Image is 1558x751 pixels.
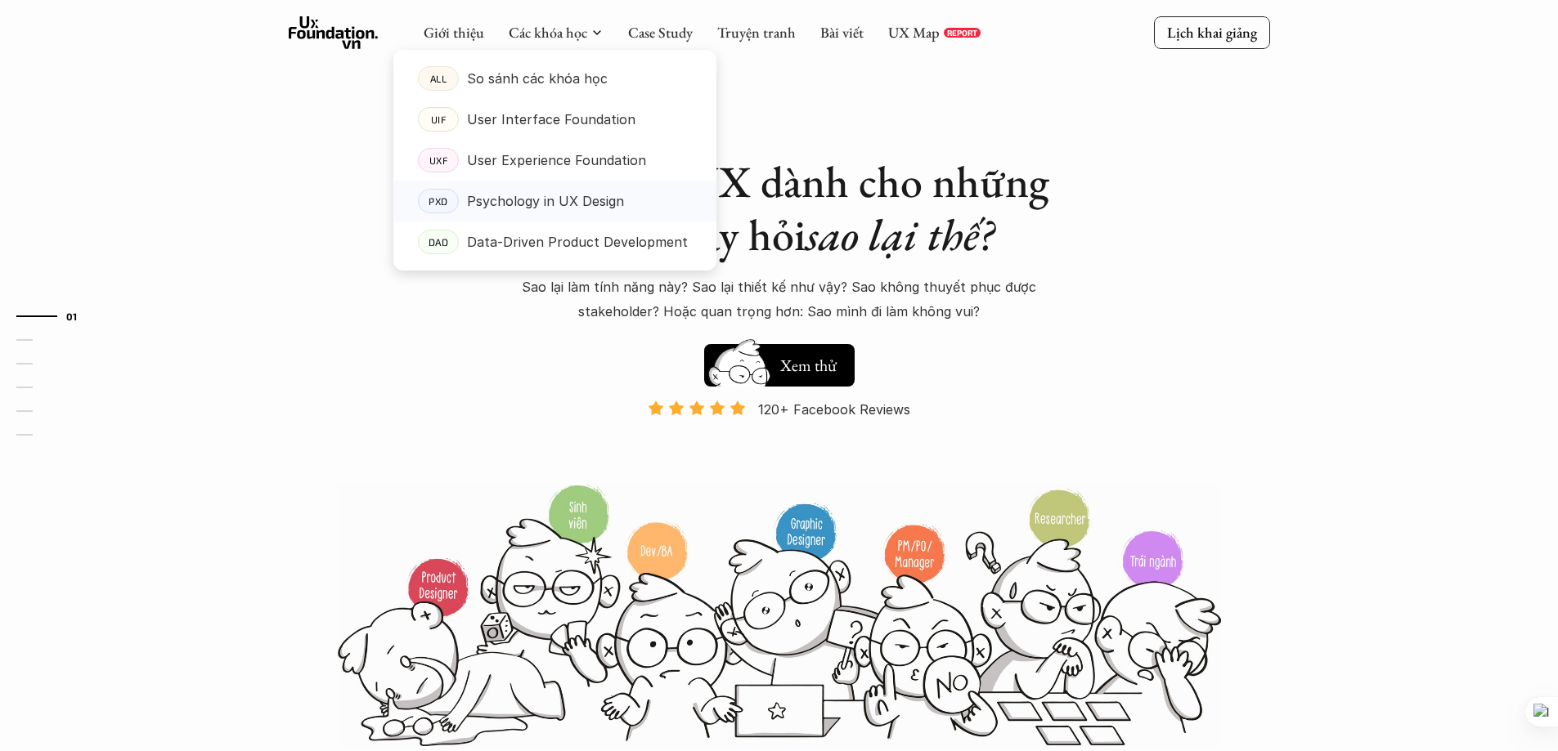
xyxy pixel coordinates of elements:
p: 120+ Facebook Reviews [758,397,910,422]
strong: 01 [66,311,78,322]
a: DADData-Driven Product Development [393,221,716,262]
h5: Xem thử [778,354,838,377]
a: 01 [16,306,94,326]
a: Lịch khai giảng [1154,16,1270,48]
p: Lịch khai giảng [1167,23,1257,42]
a: Case Study [628,23,693,42]
a: Giới thiệu [424,23,484,42]
a: Bài viết [820,23,864,42]
p: Sao lại làm tính năng này? Sao lại thiết kế như vậy? Sao không thuyết phục được stakeholder? Hoặc... [493,275,1066,324]
a: 120+ Facebook Reviews [634,400,925,482]
p: User Interface Foundation [467,107,635,132]
a: UXFUser Experience Foundation [393,140,716,181]
a: PXDPsychology in UX Design [393,181,716,221]
p: UIF [430,114,446,125]
p: User Experience Foundation [467,148,646,172]
p: ALL [429,73,447,84]
a: UX Map [888,23,940,42]
p: So sánh các khóa học [467,66,608,91]
h1: Khóa học UX dành cho những người hay hỏi [493,155,1066,262]
p: Psychology in UX Design [467,189,624,213]
p: UXF [429,154,447,166]
em: sao lại thế? [806,206,994,263]
p: PXD [429,195,448,207]
a: ALLSo sánh các khóa học [393,58,716,99]
a: Truyện tranh [717,23,796,42]
a: Các khóa học [509,23,587,42]
p: DAD [428,236,448,248]
p: Data-Driven Product Development [467,230,688,254]
a: Xem thử [704,336,855,387]
p: REPORT [947,28,977,38]
a: UIFUser Interface Foundation [393,99,716,140]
